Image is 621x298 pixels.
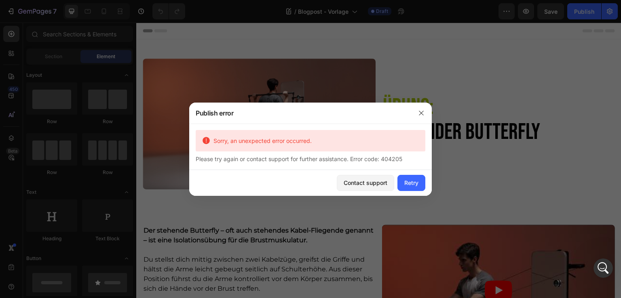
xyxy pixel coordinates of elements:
[397,175,425,191] button: Retry
[189,103,411,124] div: Publish error
[196,155,425,163] div: Please try again or contact support for further assistance. Error code: 404205
[404,178,418,187] div: Retry
[594,258,613,278] iframe: Intercom live chat
[246,71,479,123] h2: Stehender Butterfly
[7,232,239,271] p: Du stellst dich mittig zwischen zwei Kabelzüge, greifst die Griffe und hältst die Arme leicht geb...
[344,178,387,187] div: Contact support
[210,136,419,145] div: Sorry, an unexpected error occurred.
[337,175,394,191] button: Contact support
[349,258,376,277] button: Play
[7,204,237,221] strong: Der stehende Butterfly – oft auch stehendes Kabel-Fliegende genannt – ist eine Isolationsübung fü...
[247,71,298,98] span: Übung:
[6,36,239,167] img: Gymirror-Uebung-3.jpg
